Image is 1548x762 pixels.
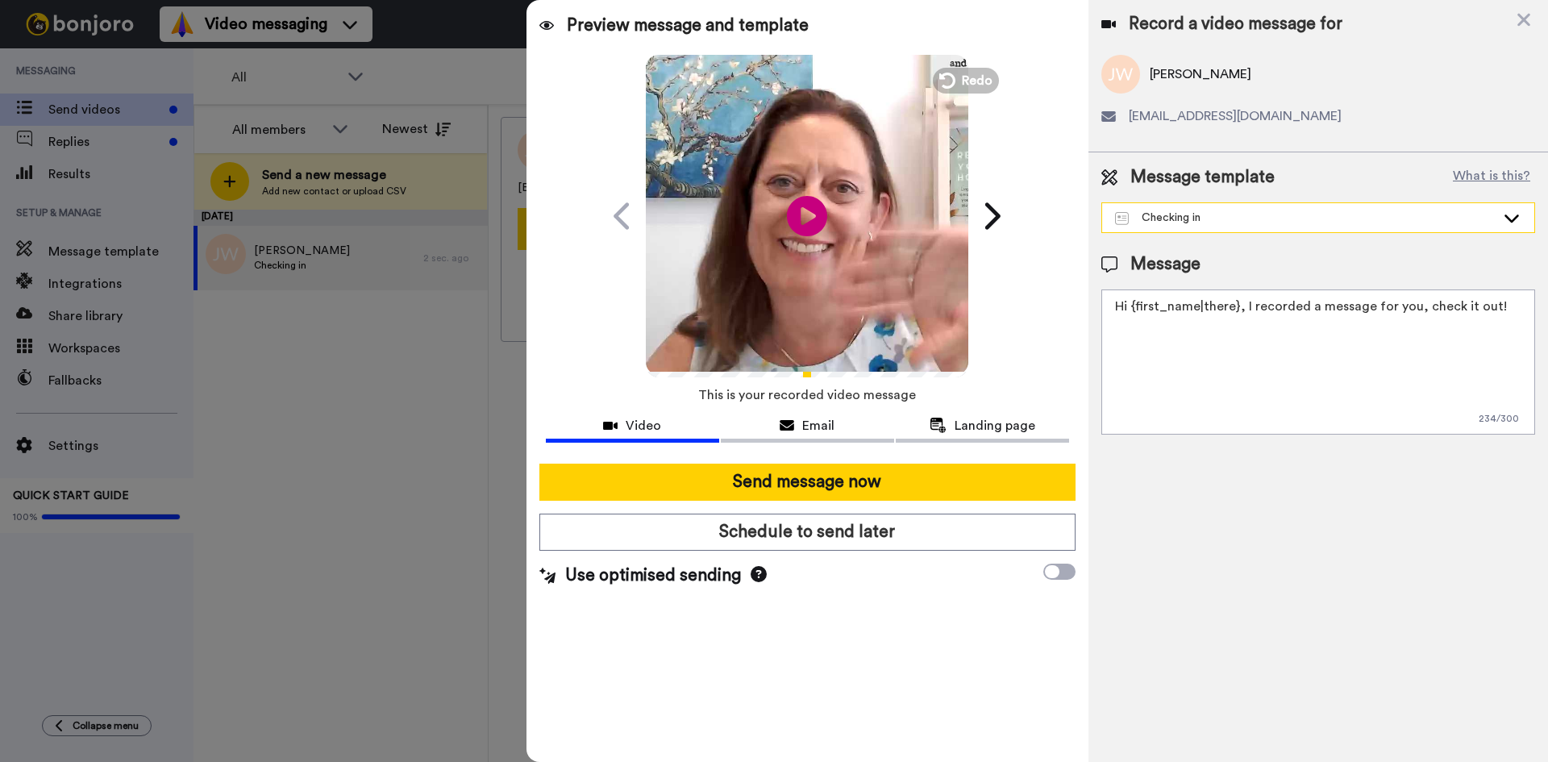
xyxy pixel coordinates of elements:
img: Message-temps.svg [1115,212,1129,225]
button: What is this? [1448,165,1535,189]
span: [EMAIL_ADDRESS][DOMAIN_NAME] [1129,106,1342,126]
span: This is your recorded video message [698,377,916,413]
span: Video [626,416,661,435]
textarea: Hi {first_name|there}, I recorded a message for you, check it out! [1101,289,1535,435]
span: Email [802,416,834,435]
span: Message template [1130,165,1275,189]
span: Message [1130,252,1201,277]
span: Landing page [955,416,1035,435]
div: Checking in [1115,210,1496,226]
span: Use optimised sending [565,564,741,588]
button: Schedule to send later [539,514,1076,551]
button: Send message now [539,464,1076,501]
